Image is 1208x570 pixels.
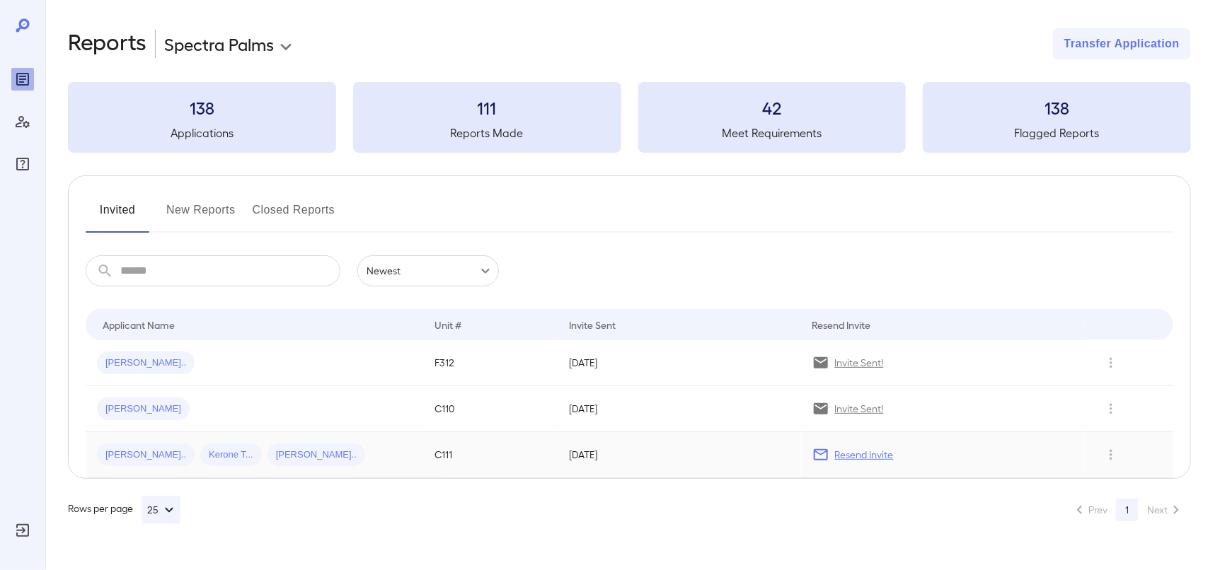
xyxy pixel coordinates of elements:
[353,96,621,119] h3: 111
[435,316,461,333] div: Unit #
[353,124,621,141] h5: Reports Made
[357,255,499,286] div: Newest
[68,124,336,141] h5: Applications
[923,124,1191,141] h5: Flagged Reports
[68,496,180,524] div: Rows per page
[558,432,800,478] td: [DATE]
[86,199,149,233] button: Invited
[268,448,365,462] span: [PERSON_NAME]..
[923,96,1191,119] h3: 138
[1100,443,1122,466] button: Row Actions
[68,28,146,59] h2: Reports
[166,199,236,233] button: New Reports
[11,110,34,133] div: Manage Users
[97,356,195,370] span: [PERSON_NAME]..
[164,33,274,55] p: Spectra Palms
[835,356,884,370] p: Invite Sent!
[1065,499,1191,521] nav: pagination navigation
[68,82,1191,153] summary: 138Applications111Reports Made42Meet Requirements138Flagged Reports
[638,96,907,119] h3: 42
[1100,351,1122,374] button: Row Actions
[835,402,884,416] p: Invite Sent!
[11,153,34,175] div: FAQ
[68,96,336,119] h3: 138
[812,316,871,333] div: Resend Invite
[97,402,190,416] span: [PERSON_NAME]
[558,386,800,432] td: [DATE]
[11,68,34,91] div: Reports
[423,432,558,478] td: C111
[253,199,335,233] button: Closed Reports
[835,448,894,462] p: Resend Invite
[11,519,34,542] div: Log Out
[1053,28,1191,59] button: Transfer Application
[200,448,262,462] span: Kerone T...
[1116,499,1139,521] button: page 1
[103,316,175,333] div: Applicant Name
[638,124,907,141] h5: Meet Requirements
[423,386,558,432] td: C110
[1100,397,1122,420] button: Row Actions
[423,340,558,386] td: F312
[558,340,800,386] td: [DATE]
[142,496,180,524] button: 25
[97,448,195,462] span: [PERSON_NAME]..
[569,316,616,333] div: Invite Sent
